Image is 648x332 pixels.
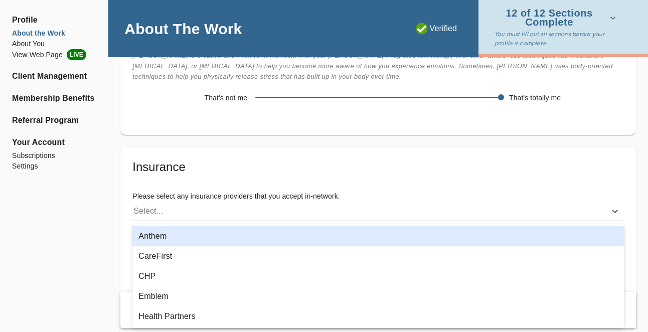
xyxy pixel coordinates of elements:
a: Settings [12,161,96,172]
p: You must fill out all sections before your profile is complete. [495,30,620,48]
div: CareFirst [132,246,624,266]
h6: Please select any insurance providers that you accept in-network. [132,191,624,202]
span: [PERSON_NAME] is creative and intuitive in the room with you. [PERSON_NAME] integrates talk thera... [132,52,612,80]
div: Select... [133,205,163,217]
h4: About The Work [124,20,242,38]
h5: Insurance [132,159,624,175]
button: 12 of 12 Sections Complete [495,6,620,30]
div: CHP [132,266,624,286]
a: Client Management [12,70,96,82]
div: Emblem [132,286,624,306]
h6: That's not me [132,93,247,104]
div: Anthem [132,226,624,246]
span: 12 of 12 Sections Complete [495,9,616,27]
a: About the Work [12,28,96,39]
span: Your Account [12,136,96,148]
span: Profile [12,14,96,26]
a: Referral Program [12,114,96,126]
div: Health Partners [132,306,624,326]
span: LIVE [67,49,86,60]
a: Membership Benefits [12,92,96,104]
p: Verified [416,23,457,35]
a: Subscriptions [12,150,96,161]
a: View Web PageLIVE [12,49,96,60]
a: About You [12,39,96,49]
h6: That's totally me [509,93,624,104]
li: View Web Page [12,49,96,60]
